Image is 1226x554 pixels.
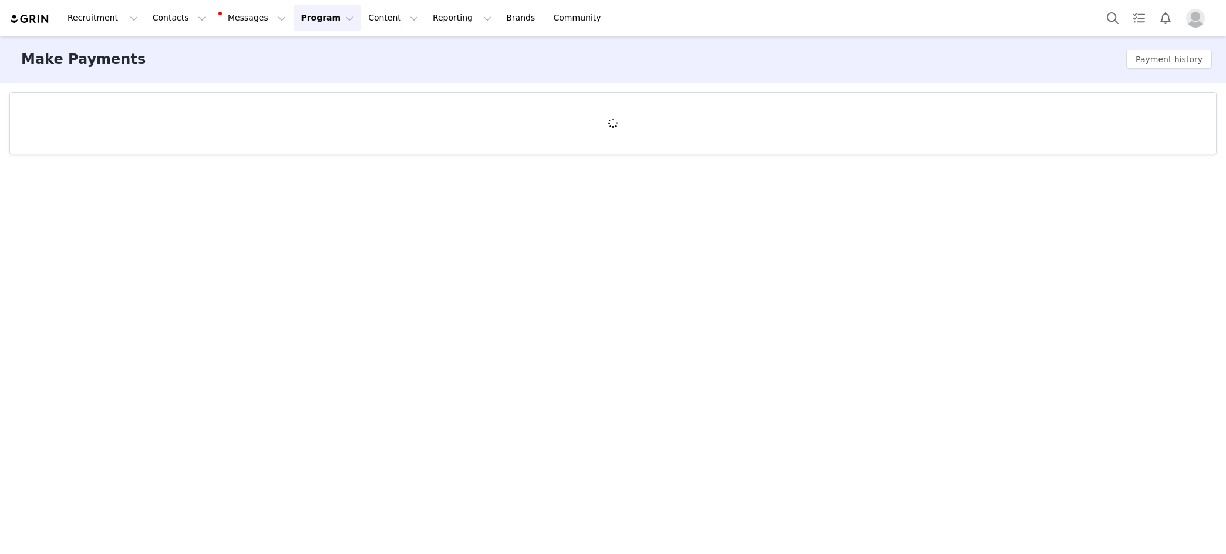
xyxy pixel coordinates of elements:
a: Tasks [1126,5,1152,31]
button: Search [1100,5,1126,31]
a: Community [547,5,614,31]
button: Payment history [1126,50,1212,69]
a: Brands [499,5,545,31]
button: Profile [1179,9,1217,28]
button: Contacts [146,5,213,31]
button: Messages [214,5,293,31]
button: Reporting [426,5,499,31]
img: grin logo [9,13,50,25]
button: Recruitment [60,5,145,31]
button: Content [361,5,425,31]
button: Notifications [1153,5,1178,31]
h3: Make Payments [21,49,146,70]
img: placeholder-profile.jpg [1186,9,1205,28]
button: Program [294,5,361,31]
